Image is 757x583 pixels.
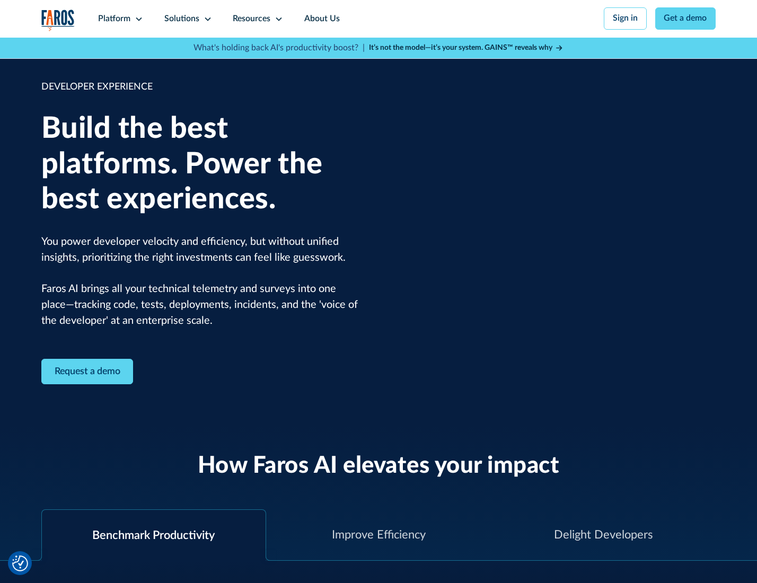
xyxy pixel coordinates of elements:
div: Benchmark Productivity [92,527,215,544]
h2: How Faros AI elevates your impact [198,452,560,480]
a: It’s not the model—it’s your system. GAINS™ reveals why [369,42,564,54]
img: Logo of the analytics and reporting company Faros. [41,10,75,31]
img: Revisit consent button [12,555,28,571]
button: Cookie Settings [12,555,28,571]
div: Improve Efficiency [332,526,426,544]
p: What's holding back AI's productivity boost? | [193,42,365,55]
a: home [41,10,75,31]
div: Delight Developers [554,526,653,544]
div: Platform [98,13,130,25]
a: Get a demo [655,7,716,30]
p: You power developer velocity and efficiency, but without unified insights, prioritizing the right... [41,234,363,329]
strong: It’s not the model—it’s your system. GAINS™ reveals why [369,44,552,51]
h1: Build the best platforms. Power the best experiences. [41,111,363,217]
a: Contact Modal [41,359,134,385]
div: Solutions [164,13,199,25]
div: Resources [233,13,270,25]
a: Sign in [604,7,647,30]
div: DEVELOPER EXPERIENCE [41,80,363,94]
